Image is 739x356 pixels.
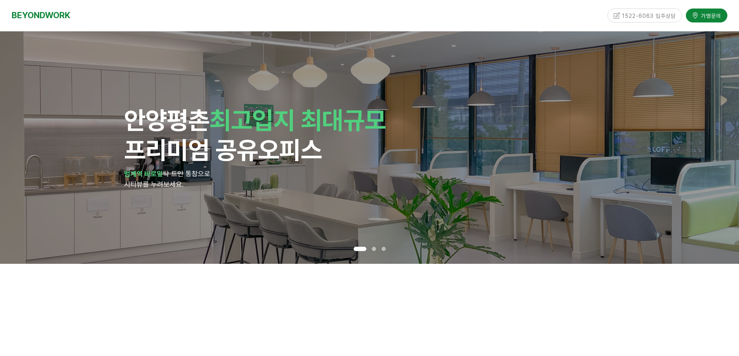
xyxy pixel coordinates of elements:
strong: 범계역 바로앞 [124,170,163,178]
span: 최고입지 최대규모 [209,105,386,135]
a: BEYONDWORK [12,8,70,22]
span: 탁 트인 통창으로 [163,170,210,178]
span: 시티뷰를 누려보세요. [124,180,183,188]
span: 평촌 [167,105,209,135]
a: 가맹문의 [686,9,727,22]
span: 가맹문의 [699,12,721,19]
span: 안양 프리미엄 공유오피스 [124,105,386,165]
